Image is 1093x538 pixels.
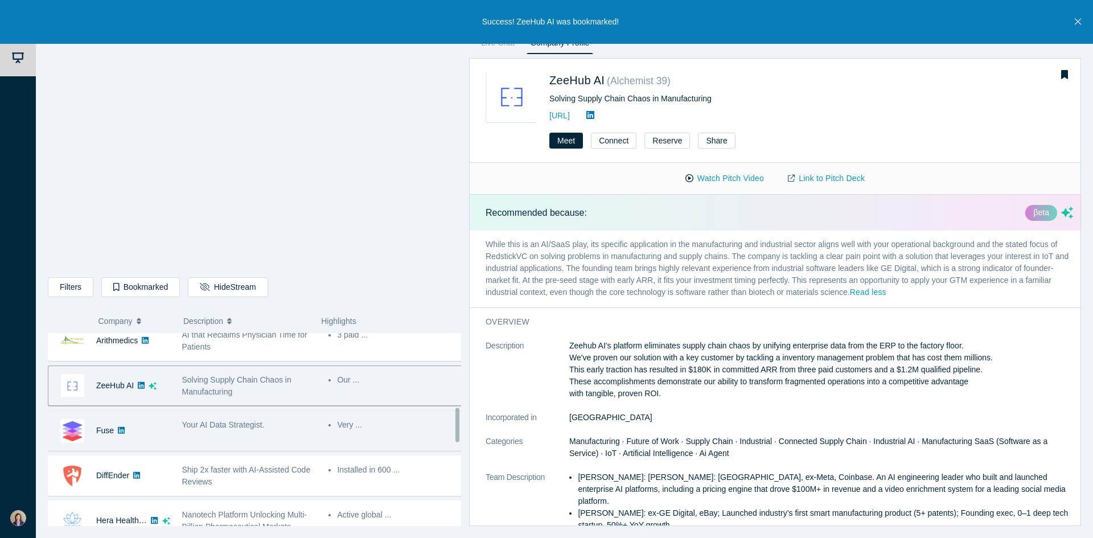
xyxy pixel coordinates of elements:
span: Your AI Data Strategist. [182,420,265,429]
img: ZeeHub AI's Logo [60,374,84,398]
a: Hera Health Solutions [96,516,174,525]
button: Share [698,133,735,149]
span: Highlights [321,317,356,326]
span: Description [183,309,223,333]
dt: Categories [486,436,569,471]
svg: dsa ai sparkles [149,382,157,390]
button: Bookmark [1057,67,1073,83]
button: Description [183,309,309,333]
dt: Incorporated in [486,412,569,436]
a: ZeeHub AI [96,381,134,390]
p: Recommended because: [486,206,587,220]
img: Yu Wen Chen's Account [10,510,26,526]
svg: dsa ai sparkles [1061,207,1073,219]
button: Watch Pitch Video [673,169,776,188]
dt: Description [486,340,569,412]
iframe: Alchemist Class XL Demo Day: Vault [48,37,461,269]
button: Bookmarked [101,277,180,297]
div: Solving Supply Chain Chaos in Manufacturing [549,93,929,105]
small: ( Alchemist 39 ) [607,75,671,87]
a: Company Profile [527,36,593,54]
a: Fuse [96,426,114,435]
img: DiffEnder's Logo [60,464,84,488]
button: Meet [549,133,583,149]
p: [PERSON_NAME]: [PERSON_NAME]: [GEOGRAPHIC_DATA], ex-Meta, Coinbase. An AI engineering leader who ... [578,471,1073,507]
h3: overview [486,316,1057,328]
img: Fuse's Logo [60,419,84,443]
a: DiffEnder [96,471,129,480]
button: Connect [591,133,636,149]
svg: dsa ai sparkles [162,517,170,525]
span: Nanotech Platform Unlocking Multi-Billion Pharmaceutical Markets [182,510,307,531]
span: Solving Supply Chain Chaos in Manufacturing [182,375,291,396]
li: Our ... [337,374,463,386]
a: ZeeHub AI [549,74,605,87]
img: ZeeHub AI's Logo [486,71,537,123]
div: βeta [1025,205,1057,221]
li: Active global ... [337,509,463,521]
li: Very ... [337,419,463,431]
span: Manufacturing · Future of Work · Supply Chain · Industrial · Connected Supply Chain · Industrial ... [569,437,1047,458]
p: While this is an AI/SaaS play, its specific application in the manufacturing and industrial secto... [470,231,1089,307]
a: Live Chat [477,36,519,54]
p: Zeehub AI's platform eliminates supply chain chaos by unifying enterprise data from the ERP to th... [569,340,1073,400]
span: AI that Reclaims Physician Time for Patients [182,330,307,351]
a: Link to Pitch Deck [776,169,877,188]
p: [PERSON_NAME]: ex‑GE Digital, eBay; Launched industry’s first smart manufacturing product (5+ pat... [578,507,1073,531]
li: 3 paid ... [337,329,463,341]
button: Company [98,309,172,333]
img: Hera Health Solutions's Logo [60,509,84,533]
img: Arithmedics's Logo [60,329,84,353]
a: Arithmedics [96,336,138,345]
span: Ship 2x faster with AI-Assisted Code Reviews [182,465,311,486]
a: [URL] [549,111,570,120]
p: Success! ZeeHub AI was bookmarked! [482,16,619,28]
button: Filters [48,277,93,297]
span: Company [98,309,133,333]
li: Installed in 600 ... [337,464,463,476]
button: Reserve [644,133,690,149]
dd: [GEOGRAPHIC_DATA] [569,412,1073,424]
button: HideStream [188,277,268,297]
button: Read less [850,286,886,299]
